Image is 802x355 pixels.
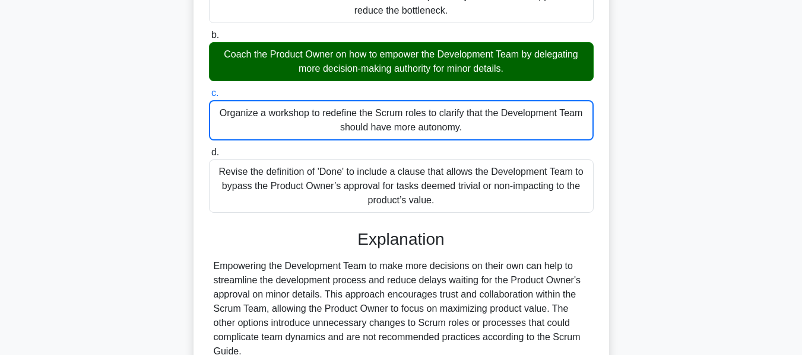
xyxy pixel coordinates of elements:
h3: Explanation [216,229,587,250]
span: b. [211,30,219,40]
div: Coach the Product Owner on how to empower the Development Team by delegating more decision-making... [209,42,594,81]
div: Revise the definition of 'Done' to include a clause that allows the Development Team to bypass th... [209,159,594,213]
div: Organize a workshop to redefine the Scrum roles to clarify that the Development Team should have ... [209,100,594,140]
span: d. [211,147,219,157]
span: c. [211,88,218,98]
